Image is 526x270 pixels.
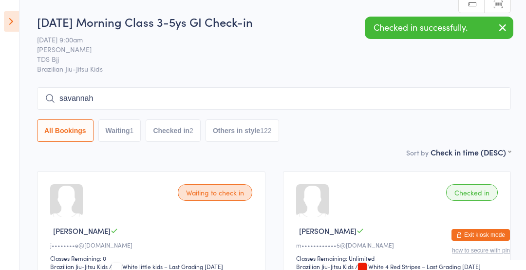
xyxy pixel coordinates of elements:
[296,254,501,262] div: Classes Remaining: Unlimited
[431,147,511,157] div: Check in time (DESC)
[37,35,496,44] span: [DATE] 9:00am
[98,119,141,142] button: Waiting1
[365,17,513,39] div: Checked in successfully.
[296,241,501,249] div: m••••••••••••5@[DOMAIN_NAME]
[452,247,510,254] button: how to secure with pin
[37,87,511,110] input: Search
[37,64,511,74] span: Brazilian Jiu-Jitsu Kids
[299,226,357,236] span: [PERSON_NAME]
[189,127,193,135] div: 2
[50,254,255,262] div: Classes Remaining: 0
[50,241,255,249] div: j••••••••e@[DOMAIN_NAME]
[37,14,511,30] h2: [DATE] Morning Class 3-5ys GI Check-in
[206,119,279,142] button: Others in style122
[446,184,498,201] div: Checked in
[37,54,496,64] span: TDS Bjj
[130,127,134,135] div: 1
[260,127,271,135] div: 122
[451,229,510,241] button: Exit kiosk mode
[37,119,94,142] button: All Bookings
[146,119,201,142] button: Checked in2
[406,148,429,157] label: Sort by
[53,226,111,236] span: [PERSON_NAME]
[37,44,496,54] span: [PERSON_NAME]
[178,184,252,201] div: Waiting to check in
